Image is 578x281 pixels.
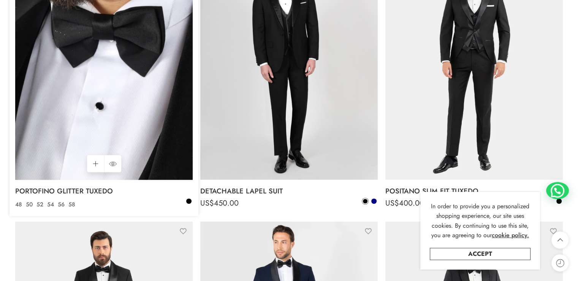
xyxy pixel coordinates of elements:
a: 56 [56,200,67,209]
span: In order to provide you a personalized shopping experience, our site uses cookies. By continuing ... [431,202,529,240]
a: 50 [24,200,35,209]
a: Navy [371,198,377,204]
a: Black [185,198,192,204]
bdi: 350.00 [15,198,53,209]
a: cookie policy. [492,230,529,240]
a: 54 [45,200,56,209]
a: Accept [430,248,530,260]
a: 52 [35,200,45,209]
a: Black [362,198,369,204]
a: Select options for “PORTOFINO GLITTER TUXEDO” [87,155,104,172]
a: 48 [13,200,24,209]
bdi: 400.00 [385,198,424,209]
a: PORTOFINO GLITTER TUXEDO [15,184,193,199]
a: POSITANO SLIM FIT TUXEDO [385,184,563,199]
a: DETACHABLE LAPEL SUIT [200,184,378,199]
span: US$ [15,198,29,209]
a: Black [556,198,562,204]
bdi: 450.00 [200,198,239,209]
span: US$ [200,198,214,209]
a: 58 [67,200,77,209]
span: US$ [385,198,399,209]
